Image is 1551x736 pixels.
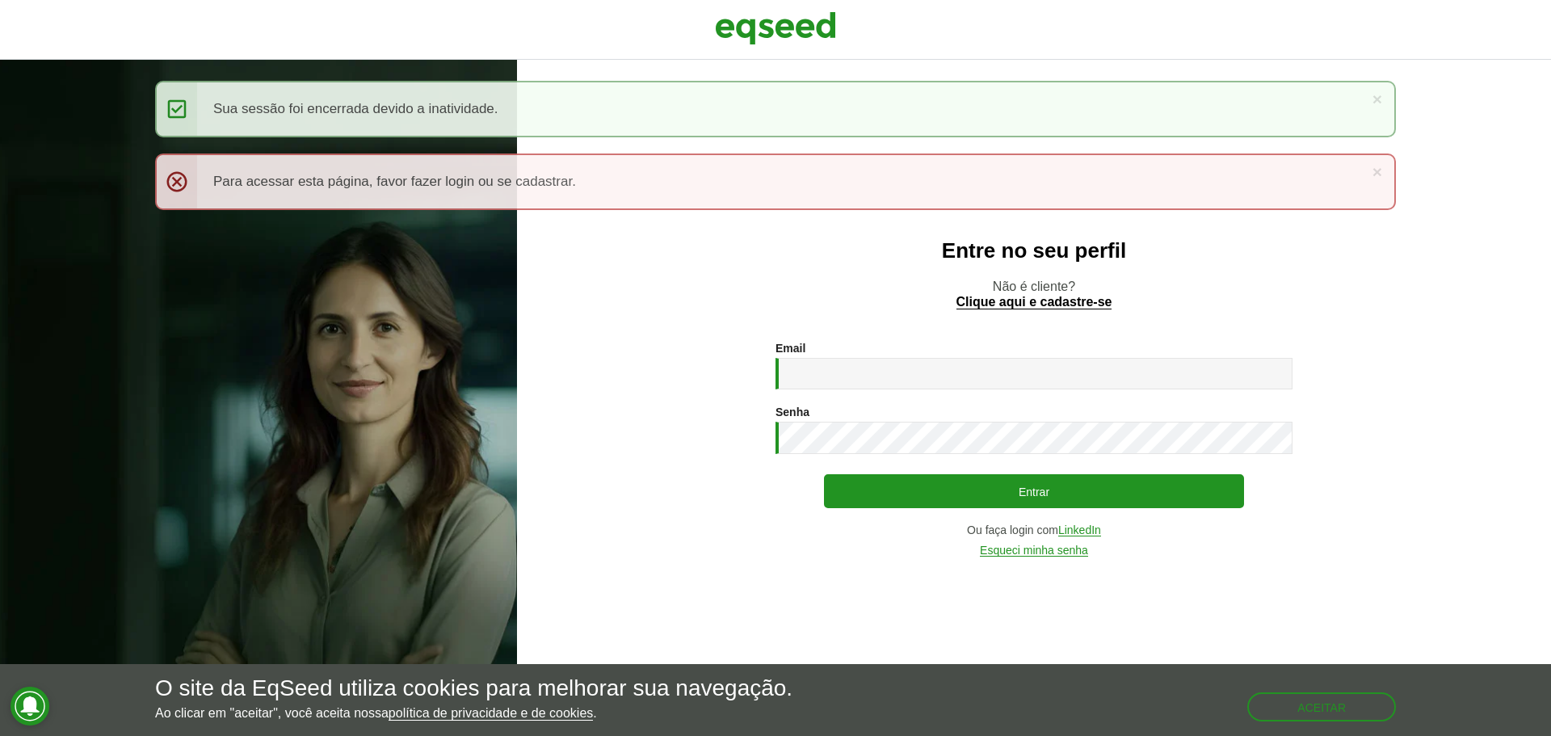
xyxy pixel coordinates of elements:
button: Entrar [824,474,1244,508]
label: Email [775,343,805,354]
h5: O site da EqSeed utiliza cookies para melhorar sua navegação. [155,676,792,701]
button: Aceitar [1247,692,1396,721]
label: Senha [775,406,809,418]
a: × [1372,90,1382,107]
h2: Entre no seu perfil [549,239,1519,263]
div: Sua sessão foi encerrada devido a inatividade. [155,81,1396,137]
a: Clique aqui e cadastre-se [956,296,1112,309]
a: LinkedIn [1058,524,1101,536]
a: Esqueci minha senha [980,545,1088,557]
img: EqSeed Logo [715,8,836,48]
div: Para acessar esta página, favor fazer login ou se cadastrar. [155,154,1396,210]
p: Não é cliente? [549,279,1519,309]
p: Ao clicar em "aceitar", você aceita nossa . [155,705,792,721]
a: política de privacidade e de cookies [389,707,594,721]
div: Ou faça login com [775,524,1292,536]
a: × [1372,163,1382,180]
